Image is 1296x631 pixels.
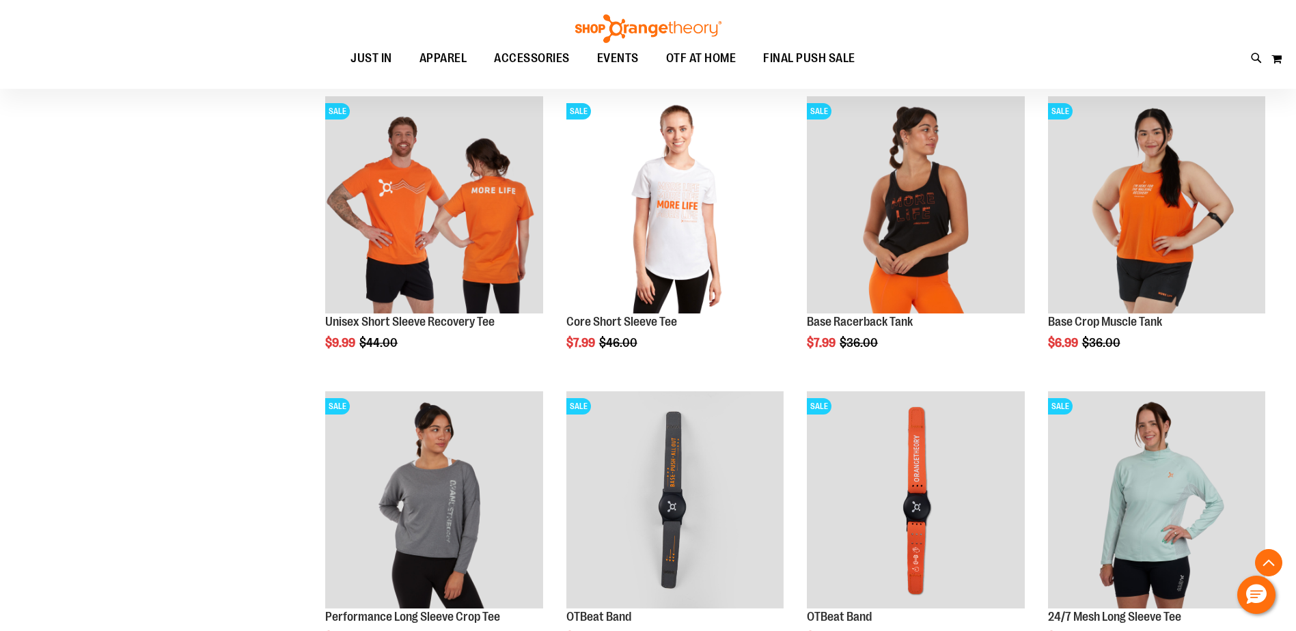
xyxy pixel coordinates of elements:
[325,96,542,313] img: Product image for Unisex Short Sleeve Recovery Tee
[1237,576,1276,614] button: Hello, have a question? Let’s chat.
[325,391,542,611] a: Product image for Performance Long Sleeve Crop TeeSALE
[325,391,542,608] img: Product image for Performance Long Sleeve Crop Tee
[325,336,357,350] span: $9.99
[566,391,784,608] img: OTBeat Band
[566,610,631,623] a: OTBeat Band
[494,43,570,74] span: ACCESSORIES
[1048,610,1181,623] a: 24/7 Mesh Long Sleeve Tee
[1048,398,1073,415] span: SALE
[566,96,784,313] img: Product image for Core Short Sleeve Tee
[807,103,831,120] span: SALE
[1048,96,1265,315] a: Product image for Base Crop Muscle TankSALE
[749,43,869,74] a: FINAL PUSH SALE
[325,96,542,315] a: Product image for Unisex Short Sleeve Recovery TeeSALE
[807,391,1024,608] img: OTBeat Band
[325,610,500,623] a: Performance Long Sleeve Crop Tee
[1048,103,1073,120] span: SALE
[807,610,872,623] a: OTBeat Band
[560,89,790,384] div: product
[807,96,1024,313] img: Product image for Base Racerback Tank
[359,336,400,350] span: $44.00
[325,315,495,328] a: Unisex Short Sleeve Recovery Tee
[800,89,1031,384] div: product
[419,43,467,74] span: APPAREL
[350,43,392,74] span: JUST IN
[1041,89,1272,384] div: product
[599,336,639,350] span: $46.00
[566,96,784,315] a: Product image for Core Short Sleeve TeeSALE
[573,14,723,43] img: Shop Orangetheory
[325,398,350,415] span: SALE
[1082,336,1122,350] span: $36.00
[807,398,831,415] span: SALE
[807,96,1024,315] a: Product image for Base Racerback TankSALE
[840,336,880,350] span: $36.00
[597,43,639,74] span: EVENTS
[1048,391,1265,608] img: 24/7 Mesh Long Sleeve Tee
[1048,391,1265,611] a: 24/7 Mesh Long Sleeve TeeSALE
[666,43,736,74] span: OTF AT HOME
[807,336,838,350] span: $7.99
[406,43,481,74] a: APPAREL
[480,43,583,74] a: ACCESSORIES
[1048,336,1080,350] span: $6.99
[566,315,677,328] a: Core Short Sleeve Tee
[807,315,913,328] a: Base Racerback Tank
[318,89,549,384] div: product
[325,103,350,120] span: SALE
[566,336,597,350] span: $7.99
[566,391,784,611] a: OTBeat BandSALE
[566,103,591,120] span: SALE
[566,398,591,415] span: SALE
[337,43,406,74] a: JUST IN
[763,43,855,74] span: FINAL PUSH SALE
[652,43,750,74] a: OTF AT HOME
[1048,96,1265,313] img: Product image for Base Crop Muscle Tank
[583,43,652,74] a: EVENTS
[1255,549,1282,576] button: Back To Top
[1048,315,1162,328] a: Base Crop Muscle Tank
[807,391,1024,611] a: OTBeat BandSALE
